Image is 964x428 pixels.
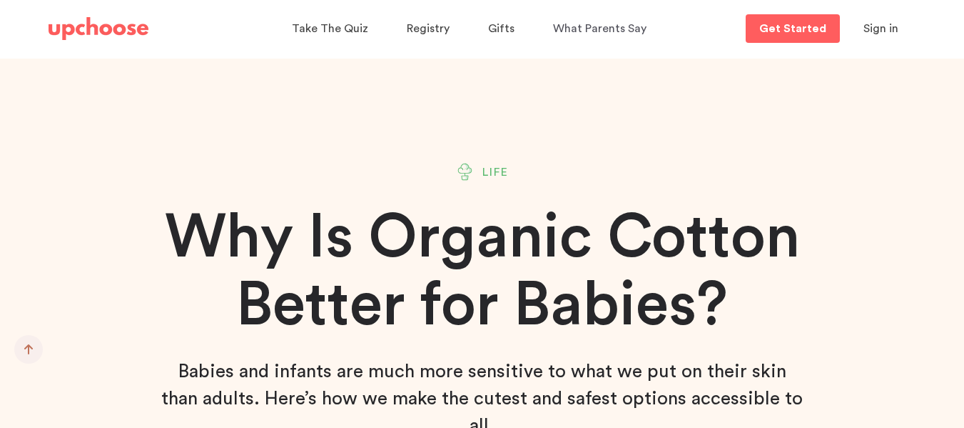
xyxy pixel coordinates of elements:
a: Gifts [488,15,519,43]
a: Take The Quiz [292,15,372,43]
a: What Parents Say [553,15,651,43]
span: What Parents Say [553,23,646,34]
span: Gifts [488,23,514,34]
a: UpChoose [49,14,148,44]
span: Take The Quiz [292,23,368,34]
h1: Why Is Organic Cotton Better for Babies? [107,204,858,339]
span: Life [482,164,509,181]
p: Get Started [759,23,826,34]
img: Plant [456,163,474,181]
button: Sign in [846,14,916,43]
span: Registry [407,23,450,34]
img: UpChoose [49,17,148,40]
span: Sign in [863,23,898,34]
a: Get Started [746,14,840,43]
a: Registry [407,15,454,43]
